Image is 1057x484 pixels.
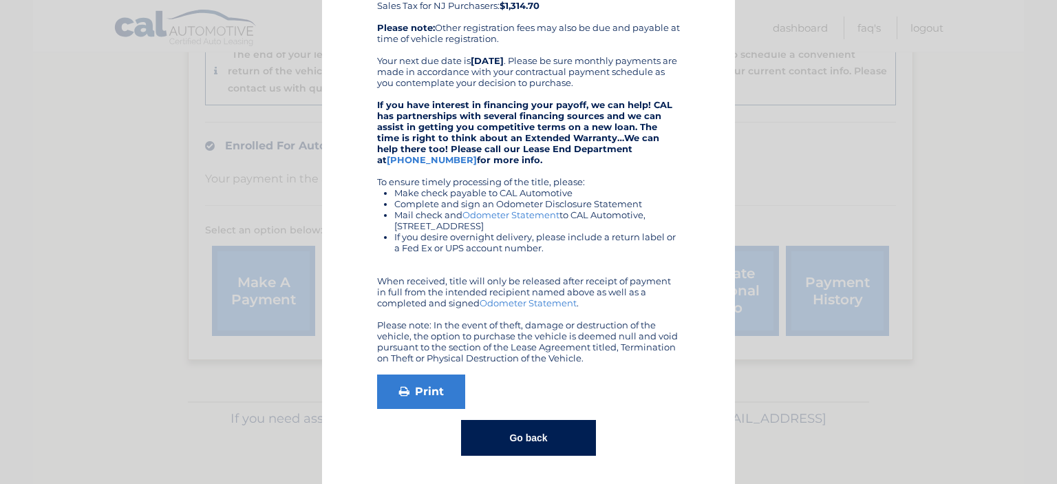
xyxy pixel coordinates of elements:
[480,297,577,308] a: Odometer Statement
[461,420,595,456] button: Go back
[394,198,680,209] li: Complete and sign an Odometer Disclosure Statement
[471,55,504,66] b: [DATE]
[377,99,672,165] strong: If you have interest in financing your payoff, we can help! CAL has partnerships with several fin...
[377,22,435,33] b: Please note:
[394,231,680,253] li: If you desire overnight delivery, please include a return label or a Fed Ex or UPS account number.
[387,154,477,165] a: [PHONE_NUMBER]
[394,187,680,198] li: Make check payable to CAL Automotive
[394,209,680,231] li: Mail check and to CAL Automotive, [STREET_ADDRESS]
[377,375,465,409] a: Print
[462,209,559,220] a: Odometer Statement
